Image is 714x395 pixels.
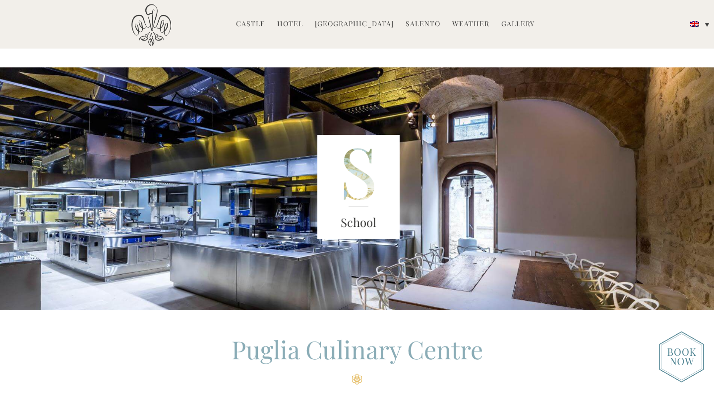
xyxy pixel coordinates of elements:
a: Hotel [277,19,303,30]
a: Gallery [501,19,535,30]
a: Castle [236,19,265,30]
img: new-booknow.png [659,331,704,383]
h2: Puglia Culinary Centre [114,333,600,385]
img: S_Lett_green.png [317,135,400,239]
img: English [690,21,699,27]
a: Weather [452,19,489,30]
a: Salento [406,19,440,30]
img: Castello di Ugento [131,4,171,46]
a: [GEOGRAPHIC_DATA] [315,19,394,30]
h3: School [317,214,400,231]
